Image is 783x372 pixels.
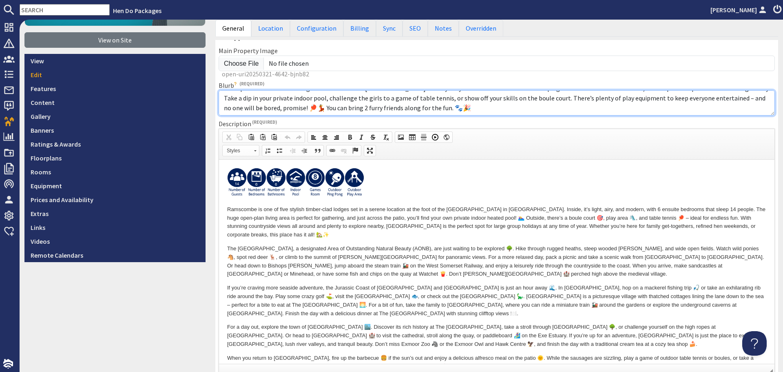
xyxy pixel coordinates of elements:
[24,68,206,82] a: Edit
[290,20,343,37] a: Configuration
[257,132,268,143] a: Paste as plain text
[24,151,206,165] a: Floorplans
[262,145,274,156] a: Insert/Remove Numbered List
[24,234,206,248] a: Videos
[308,132,319,143] a: Align Left
[343,20,376,37] a: Billing
[338,145,349,156] a: Unlink
[459,20,503,37] a: Overridden
[24,109,206,123] a: Gallery
[349,145,361,156] a: Anchor
[24,165,206,179] a: Rooms
[251,20,290,37] a: Location
[24,193,206,207] a: Prices and Availability
[367,132,378,143] a: Strikethrough
[344,132,356,143] a: Bold
[395,132,407,143] a: Image
[223,132,234,143] a: Cut
[219,90,775,116] textarea: This spacious timber-clad lodge at the foot of the [GEOGRAPHIC_DATA] is ready for your hen weeken...
[268,132,280,143] a: Paste from Word
[319,132,331,143] a: Center
[403,20,428,37] a: SEO
[24,207,206,221] a: Extras
[742,331,767,356] iframe: Toggle Customer Support
[20,4,110,16] input: SEARCH
[24,82,206,96] a: Features
[113,7,161,15] a: Hen Do Packages
[24,32,206,48] a: View on Site
[222,70,309,78] span: open-uri20250321-4642-bjnb82
[24,248,206,262] a: Remote Calendars
[24,137,206,151] a: Ratings & Awards
[364,145,376,156] a: Maximize
[219,81,264,89] label: Blurb
[293,132,305,143] a: Redo
[219,47,278,55] label: Main Property Image
[710,5,768,15] a: [PERSON_NAME]
[331,132,342,143] a: Align Right
[8,194,547,220] p: When you return to [GEOGRAPHIC_DATA], fire up the barbecue 🍔 if the sun’s out and enjoy a delicio...
[24,179,206,193] a: Equipment
[219,160,774,364] iframe: Rich Text Editor, property_description
[282,132,293,143] a: Undo
[380,132,392,143] a: Remove Format
[312,145,323,156] a: Block Quote
[407,132,418,143] a: Table
[222,145,259,156] a: Styles
[429,132,441,143] a: Insert a Youtube, Vimeo or Dailymotion video
[215,20,251,37] a: General
[219,120,277,128] label: Description
[246,132,257,143] a: Paste
[24,221,206,234] a: Links
[376,20,403,37] a: Sync
[24,54,206,68] a: View
[24,123,206,137] a: Banners
[274,145,285,156] a: Insert/Remove Bulleted List
[234,132,246,143] a: Copy
[441,132,452,143] a: IFrame
[299,145,310,156] a: Increase Indent
[327,145,338,156] a: Link
[428,20,459,37] a: Notes
[418,132,429,143] a: Insert Horizontal Line
[24,96,206,109] a: Content
[223,145,251,156] span: Styles
[356,132,367,143] a: Italic
[3,359,13,369] img: staytech_i_w-64f4e8e9ee0a9c174fd5317b4b171b261742d2d393467e5bdba4413f4f884c10.svg
[287,145,299,156] a: Decrease Indent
